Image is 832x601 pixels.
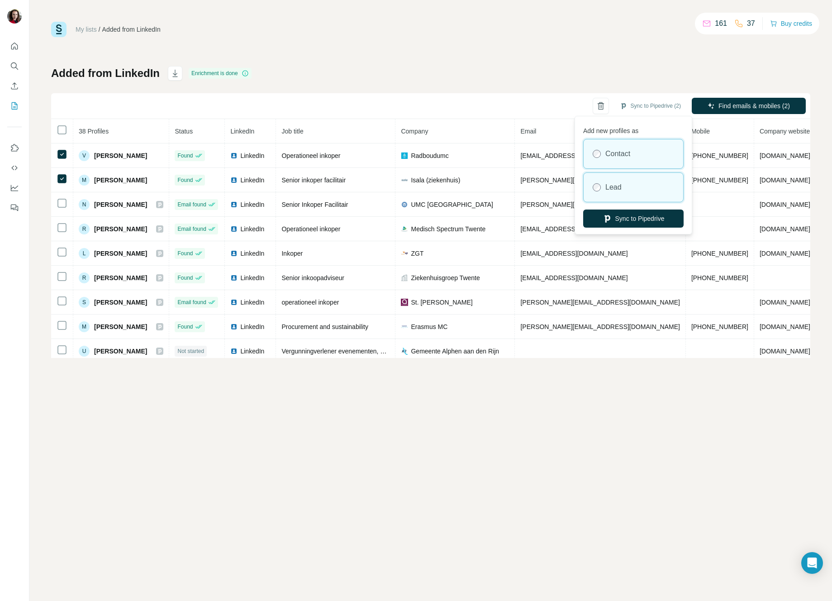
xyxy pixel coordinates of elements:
img: company-logo [401,299,408,306]
span: Email found [177,200,206,209]
div: V [79,150,90,161]
div: Enrichment is done [189,68,252,79]
span: [PHONE_NUMBER] [691,274,748,281]
span: [PERSON_NAME] [94,151,147,160]
span: [PERSON_NAME] [94,347,147,356]
span: [PERSON_NAME] [94,298,147,307]
span: LinkedIn [240,151,264,160]
img: LinkedIn logo [230,348,238,355]
span: Operationeel inkoper [281,225,340,233]
img: LinkedIn logo [230,274,238,281]
label: Contact [605,148,630,159]
button: Use Surfe on LinkedIn [7,140,22,156]
span: Found [177,323,193,331]
img: LinkedIn logo [230,250,238,257]
span: Vergunningverlener evenementen, drank & horeca [281,348,423,355]
span: Mobile [691,128,710,135]
p: 161 [715,18,727,29]
span: Senior inkoopadviseur [281,274,344,281]
span: [EMAIL_ADDRESS][DOMAIN_NAME] [520,274,628,281]
span: [PERSON_NAME][EMAIL_ADDRESS][DOMAIN_NAME] [520,299,680,306]
span: LinkedIn [240,224,264,234]
span: Senior Inkoper Facilitair [281,201,348,208]
img: LinkedIn logo [230,201,238,208]
span: [DOMAIN_NAME] [760,323,810,330]
button: Feedback [7,200,22,216]
button: Search [7,58,22,74]
span: LinkedIn [240,176,264,185]
button: Dashboard [7,180,22,196]
span: [DOMAIN_NAME] [760,176,810,184]
img: LinkedIn logo [230,176,238,184]
img: company-logo [401,201,408,208]
div: M [79,175,90,186]
span: [PHONE_NUMBER] [691,250,748,257]
span: [DOMAIN_NAME] [760,201,810,208]
span: 38 Profiles [79,128,109,135]
span: [PERSON_NAME] [94,322,147,331]
span: [PERSON_NAME][EMAIL_ADDRESS][DOMAIN_NAME] [520,176,680,184]
span: [PERSON_NAME] [94,249,147,258]
span: Radboudumc [411,151,448,160]
span: [PHONE_NUMBER] [691,176,748,184]
span: Email found [177,225,206,233]
div: R [79,272,90,283]
div: S [79,297,90,308]
span: Procurement and sustainability [281,323,368,330]
p: 37 [747,18,755,29]
span: LinkedIn [240,249,264,258]
span: [PERSON_NAME] [94,224,147,234]
img: company-logo [401,176,408,184]
img: LinkedIn logo [230,152,238,159]
div: Added from LinkedIn [102,25,161,34]
span: Email [520,128,536,135]
img: LinkedIn logo [230,323,238,330]
span: Erasmus MC [411,322,447,331]
span: LinkedIn [240,347,264,356]
span: Inkoper [281,250,303,257]
span: Found [177,176,193,184]
img: company-logo [401,152,408,159]
div: N [79,199,90,210]
div: Open Intercom Messenger [801,552,823,574]
span: operationeel inkoper [281,299,339,306]
span: Found [177,274,193,282]
span: [DOMAIN_NAME] [760,250,810,257]
span: [PERSON_NAME][EMAIL_ADDRESS][DOMAIN_NAME] [520,323,680,330]
div: U [79,346,90,357]
img: Surfe Logo [51,22,67,37]
span: Company website [760,128,810,135]
span: Ziekenhuisgroep Twente [411,273,480,282]
span: [DOMAIN_NAME] [760,152,810,159]
span: LinkedIn [240,200,264,209]
span: Found [177,152,193,160]
span: LinkedIn [240,298,264,307]
span: [EMAIL_ADDRESS][DOMAIN_NAME] [520,152,628,159]
span: [DOMAIN_NAME] [760,299,810,306]
p: Add new profiles as [583,123,684,135]
span: Medisch Spectrum Twente [411,224,485,234]
div: L [79,248,90,259]
h1: Added from LinkedIn [51,66,160,81]
span: Found [177,249,193,258]
span: [PERSON_NAME] [94,200,147,209]
span: [EMAIL_ADDRESS][DOMAIN_NAME] [520,250,628,257]
span: Find emails & mobiles (2) [718,101,790,110]
img: company-logo [401,348,408,355]
span: Operationeel inkoper [281,152,340,159]
span: LinkedIn [240,273,264,282]
span: Gemeente Alphen aan den Rijn [411,347,499,356]
span: Email found [177,298,206,306]
span: LinkedIn [230,128,254,135]
span: [PHONE_NUMBER] [691,323,748,330]
span: LinkedIn [240,322,264,331]
span: St. [PERSON_NAME] [411,298,472,307]
span: Company [401,128,428,135]
span: [PERSON_NAME] [94,273,147,282]
img: Avatar [7,9,22,24]
button: Sync to Pipedrive (2) [613,99,687,113]
img: company-logo [401,225,408,233]
img: company-logo [401,250,408,257]
img: company-logo [401,323,408,330]
div: M [79,321,90,332]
